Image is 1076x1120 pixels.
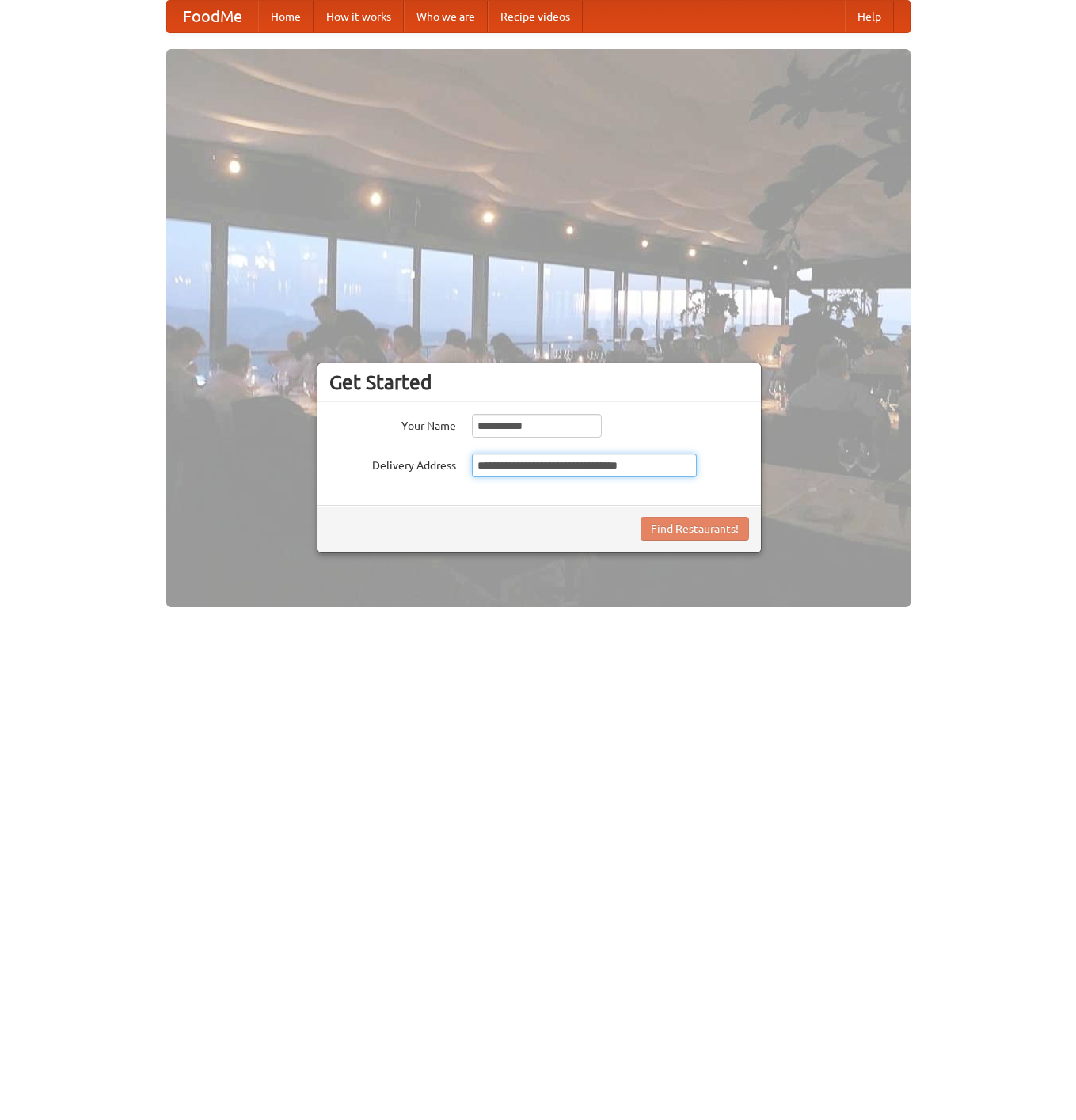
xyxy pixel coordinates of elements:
[404,1,488,32] a: Who we are
[641,517,749,541] button: Find Restaurants!
[329,414,456,434] label: Your Name
[329,454,456,473] label: Delivery Address
[488,1,583,32] a: Recipe videos
[329,370,749,394] h3: Get Started
[258,1,314,32] a: Home
[314,1,404,32] a: How it works
[845,1,894,32] a: Help
[167,1,258,32] a: FoodMe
